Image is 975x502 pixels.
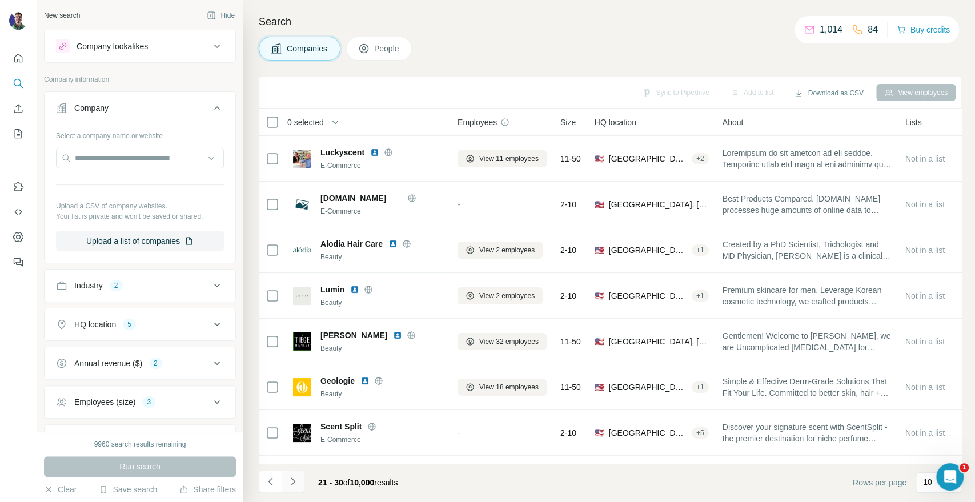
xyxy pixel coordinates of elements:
span: View 32 employees [479,336,539,347]
div: Select a company name or website [56,126,224,141]
div: Industry [74,280,103,291]
img: LinkedIn logo [350,285,359,294]
span: [GEOGRAPHIC_DATA], [GEOGRAPHIC_DATA] [609,199,709,210]
span: Rows per page [853,477,906,488]
span: 2-10 [560,244,576,256]
img: Logo of Luckyscent [293,150,311,168]
span: About [723,117,744,128]
span: Created by a PhD Scientist, Trichologist and MD Physician, [PERSON_NAME] is a clinically proven h... [723,239,892,262]
button: Technologies [45,427,235,455]
span: Loremipsum do sit ametcon ad eli seddoe. Temporinc utlab etd magn al eni adminimv qu-nostrude, Ul... [723,147,892,170]
div: 9960 search results remaining [94,439,186,449]
span: Not in a list [905,383,945,392]
img: Avatar [9,11,27,30]
button: Employees (size)3 [45,388,235,416]
span: 11-50 [560,153,581,164]
span: 11-50 [560,381,581,393]
div: E-Commerce [320,206,444,216]
span: Not in a list [905,154,945,163]
p: Company information [44,74,236,85]
p: Your list is private and won't be saved or shared. [56,211,224,222]
div: Beauty [320,389,444,399]
img: LinkedIn logo [370,148,379,157]
img: Logo of Scent Split [293,424,311,442]
div: + 5 [692,428,709,438]
span: [GEOGRAPHIC_DATA], [US_STATE] [609,290,687,302]
button: Clear [44,484,77,495]
span: View 18 employees [479,382,539,392]
span: Luckyscent [320,147,364,158]
span: Not in a list [905,291,945,300]
p: Upload a CSV of company websites. [56,201,224,211]
button: Dashboard [9,227,27,247]
span: 🇺🇸 [595,199,604,210]
button: Feedback [9,252,27,272]
span: 2-10 [560,427,576,439]
div: + 2 [692,154,709,164]
span: 🇺🇸 [595,290,604,302]
span: Geologie [320,375,355,387]
span: results [318,478,398,487]
div: Beauty [320,252,444,262]
button: Upload a list of companies [56,231,224,251]
span: - [458,428,460,437]
span: 🇺🇸 [595,381,604,393]
button: Navigate to next page [282,470,304,493]
div: Annual revenue ($) [74,358,142,369]
button: Save search [99,484,157,495]
div: Company lookalikes [77,41,148,52]
div: 5 [123,319,136,330]
button: My lists [9,123,27,144]
button: Quick start [9,48,27,69]
span: 2-10 [560,290,576,302]
button: Enrich CSV [9,98,27,119]
button: Annual revenue ($)2 [45,350,235,377]
span: View 11 employees [479,154,539,164]
button: Company [45,94,235,126]
button: View 11 employees [458,150,547,167]
iframe: Intercom live chat [936,463,964,491]
span: - [458,200,460,209]
img: LinkedIn logo [360,376,370,385]
div: E-Commerce [320,435,444,445]
span: [DOMAIN_NAME] [320,194,386,203]
p: 1,014 [820,23,842,37]
button: View 2 employees [458,242,543,259]
img: Logo of Tiege Hanley [293,332,311,350]
p: 10 [923,476,932,488]
span: [GEOGRAPHIC_DATA], [US_STATE] [609,153,687,164]
div: 3 [142,397,155,407]
button: HQ location5 [45,311,235,338]
span: 🇺🇸 [595,153,604,164]
span: Not in a list [905,428,945,437]
button: View 2 employees [458,287,543,304]
img: Logo of Alodia Hair Care [293,247,311,252]
div: Beauty [320,343,444,354]
span: of [343,478,350,487]
span: People [374,43,400,54]
span: [PERSON_NAME] [320,330,387,341]
button: Download as CSV [786,85,871,102]
span: Best Products Compared. [DOMAIN_NAME] processes huge amounts of online data to provide you the be... [723,193,892,216]
span: 🇺🇸 [595,244,604,256]
span: Not in a list [905,337,945,346]
div: Company [74,102,109,114]
span: 🇺🇸 [595,427,604,439]
div: Beauty [320,298,444,308]
span: Lumin [320,284,344,295]
span: View 2 employees [479,291,535,301]
div: Employees (size) [74,396,135,408]
div: HQ location [74,319,116,330]
span: Simple & Effective Derm-Grade Solutions That Fit Your Life. Committed to better skin, hair + body... [723,376,892,399]
div: 2 [110,280,123,291]
span: View 2 employees [479,245,535,255]
span: Alodia Hair Care [320,238,383,250]
span: Lists [905,117,922,128]
span: Companies [287,43,328,54]
span: 2-10 [560,199,576,210]
div: New search [44,10,80,21]
span: [GEOGRAPHIC_DATA], [US_STATE] [609,336,709,347]
img: Logo of Geologie [293,378,311,396]
button: Hide [199,7,243,24]
span: Not in a list [905,200,945,209]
